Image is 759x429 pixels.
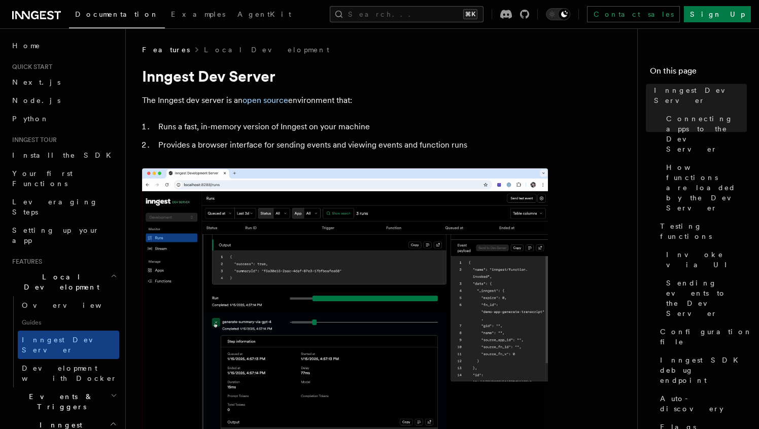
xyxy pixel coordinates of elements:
a: Home [8,37,119,55]
a: Configuration file [656,323,747,351]
span: Guides [18,314,119,331]
span: Your first Functions [12,169,73,188]
a: Inngest Dev Server [18,331,119,359]
button: Toggle dark mode [546,8,570,20]
a: Sign Up [684,6,751,22]
span: Invoke via UI [666,249,747,270]
li: Provides a browser interface for sending events and viewing events and function runs [155,138,548,152]
button: Events & Triggers [8,387,119,416]
span: Features [142,45,190,55]
span: Overview [22,301,126,309]
span: Testing functions [660,221,747,241]
a: Inngest SDK debug endpoint [656,351,747,389]
kbd: ⌘K [463,9,477,19]
h4: On this page [650,65,747,81]
button: Search...⌘K [330,6,484,22]
span: Next.js [12,78,60,86]
a: Auto-discovery [656,389,747,418]
span: Development with Docker [22,364,117,382]
a: Examples [165,3,231,27]
button: Local Development [8,268,119,296]
a: Connecting apps to the Dev Server [662,110,747,158]
a: Install the SDK [8,146,119,164]
span: Sending events to the Dev Server [666,278,747,318]
a: Setting up your app [8,221,119,249]
span: Events & Triggers [8,391,111,412]
span: Documentation [75,10,159,18]
a: Next.js [8,73,119,91]
span: Install the SDK [12,151,117,159]
span: Local Development [8,272,111,292]
a: Inngest Dev Server [650,81,747,110]
span: Configuration file [660,327,752,347]
span: How functions are loaded by the Dev Server [666,162,747,213]
span: Inngest Dev Server [22,336,109,354]
span: Inngest SDK debug endpoint [660,355,747,385]
a: Documentation [69,3,165,28]
p: The Inngest dev server is an environment that: [142,93,548,108]
span: Home [12,41,41,51]
h1: Inngest Dev Server [142,67,548,85]
a: Node.js [8,91,119,110]
li: Runs a fast, in-memory version of Inngest on your machine [155,120,548,134]
div: Local Development [8,296,119,387]
a: Overview [18,296,119,314]
a: Invoke via UI [662,245,747,274]
a: open source [243,95,288,105]
a: Testing functions [656,217,747,245]
a: Contact sales [587,6,680,22]
a: How functions are loaded by the Dev Server [662,158,747,217]
span: Python [12,115,49,123]
span: Inngest tour [8,136,57,144]
span: Connecting apps to the Dev Server [666,114,747,154]
span: Inngest Dev Server [654,85,747,105]
span: Node.js [12,96,60,104]
a: Leveraging Steps [8,193,119,221]
span: Features [8,258,42,266]
span: Quick start [8,63,52,71]
a: Your first Functions [8,164,119,193]
a: AgentKit [231,3,297,27]
span: Setting up your app [12,226,99,244]
span: Auto-discovery [660,394,747,414]
a: Local Development [204,45,329,55]
a: Sending events to the Dev Server [662,274,747,323]
span: AgentKit [237,10,291,18]
a: Python [8,110,119,128]
span: Examples [171,10,225,18]
span: Leveraging Steps [12,198,98,216]
a: Development with Docker [18,359,119,387]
